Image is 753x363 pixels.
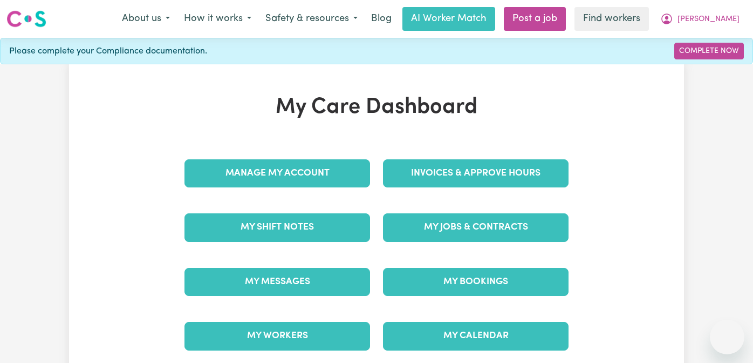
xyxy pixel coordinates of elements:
a: My Shift Notes [184,213,370,241]
h1: My Care Dashboard [178,95,575,120]
a: Complete Now [674,43,744,59]
button: How it works [177,8,258,30]
a: Post a job [504,7,566,31]
img: Careseekers logo [6,9,46,29]
button: Safety & resources [258,8,365,30]
span: Please complete your Compliance documentation. [9,45,207,58]
a: My Bookings [383,268,569,296]
a: Find workers [574,7,649,31]
button: My Account [653,8,747,30]
a: My Workers [184,322,370,350]
a: My Calendar [383,322,569,350]
a: Blog [365,7,398,31]
button: About us [115,8,177,30]
a: My Jobs & Contracts [383,213,569,241]
a: Manage My Account [184,159,370,187]
span: [PERSON_NAME] [677,14,740,25]
a: My Messages [184,268,370,296]
a: Careseekers logo [6,6,46,31]
a: AI Worker Match [402,7,495,31]
a: Invoices & Approve Hours [383,159,569,187]
iframe: Button to launch messaging window [710,320,744,354]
